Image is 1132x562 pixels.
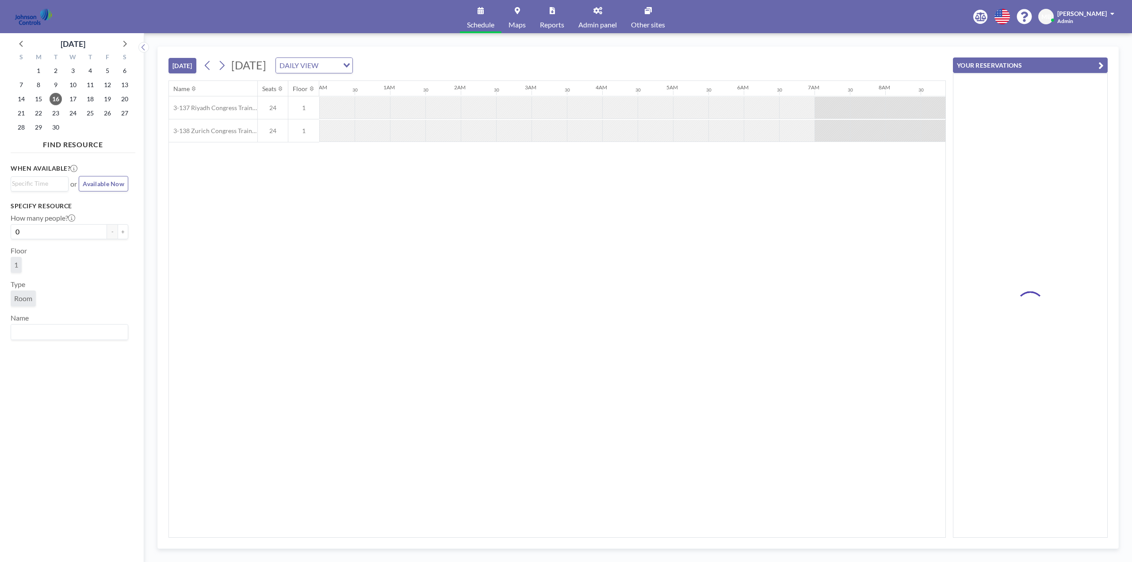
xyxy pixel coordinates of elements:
[118,224,128,239] button: +
[509,21,526,28] span: Maps
[293,85,308,93] div: Floor
[119,65,131,77] span: Saturday, September 6, 2025
[15,93,27,105] span: Sunday, September 14, 2025
[101,65,114,77] span: Friday, September 5, 2025
[879,84,890,91] div: 8AM
[15,121,27,134] span: Sunday, September 28, 2025
[953,57,1108,73] button: YOUR RESERVATIONS
[79,176,128,191] button: Available Now
[231,58,266,72] span: [DATE]
[119,93,131,105] span: Saturday, September 20, 2025
[737,84,749,91] div: 6AM
[288,104,319,112] span: 1
[635,87,641,93] div: 30
[1041,13,1051,21] span: MB
[84,93,96,105] span: Thursday, September 18, 2025
[61,38,85,50] div: [DATE]
[11,202,128,210] h3: Specify resource
[169,104,257,112] span: 3-137 Riyadh Congress Training Room
[50,121,62,134] span: Tuesday, September 30, 2025
[168,58,196,73] button: [DATE]
[67,65,79,77] span: Wednesday, September 3, 2025
[50,93,62,105] span: Tuesday, September 16, 2025
[631,21,665,28] span: Other sites
[14,294,32,303] span: Room
[67,79,79,91] span: Wednesday, September 10, 2025
[352,87,358,93] div: 30
[169,127,257,135] span: 3-138 Zurich Congress Training Room
[116,52,133,64] div: S
[1057,18,1073,24] span: Admin
[101,107,114,119] span: Friday, September 26, 2025
[15,107,27,119] span: Sunday, September 21, 2025
[14,8,53,26] img: organization-logo
[32,121,45,134] span: Monday, September 29, 2025
[808,84,819,91] div: 7AM
[540,21,564,28] span: Reports
[67,93,79,105] span: Wednesday, September 17, 2025
[578,21,617,28] span: Admin panel
[11,313,29,322] label: Name
[596,84,607,91] div: 4AM
[67,107,79,119] span: Wednesday, September 24, 2025
[11,214,75,222] label: How many people?
[101,93,114,105] span: Friday, September 19, 2025
[84,79,96,91] span: Thursday, September 11, 2025
[278,60,320,71] span: DAILY VIEW
[13,52,30,64] div: S
[262,85,276,93] div: Seats
[565,87,570,93] div: 30
[276,58,352,73] div: Search for option
[12,326,123,338] input: Search for option
[50,79,62,91] span: Tuesday, September 9, 2025
[32,79,45,91] span: Monday, September 8, 2025
[173,85,190,93] div: Name
[11,246,27,255] label: Floor
[65,52,82,64] div: W
[848,87,853,93] div: 30
[666,84,678,91] div: 5AM
[32,107,45,119] span: Monday, September 22, 2025
[101,79,114,91] span: Friday, September 12, 2025
[467,21,494,28] span: Schedule
[12,179,63,188] input: Search for option
[99,52,116,64] div: F
[494,87,499,93] div: 30
[119,107,131,119] span: Saturday, September 27, 2025
[321,60,338,71] input: Search for option
[918,87,924,93] div: 30
[47,52,65,64] div: T
[50,65,62,77] span: Tuesday, September 2, 2025
[83,180,124,187] span: Available Now
[454,84,466,91] div: 2AM
[84,65,96,77] span: Thursday, September 4, 2025
[383,84,395,91] div: 1AM
[84,107,96,119] span: Thursday, September 25, 2025
[258,104,288,112] span: 24
[288,127,319,135] span: 1
[11,177,68,190] div: Search for option
[313,84,327,91] div: 12AM
[15,79,27,91] span: Sunday, September 7, 2025
[32,93,45,105] span: Monday, September 15, 2025
[50,107,62,119] span: Tuesday, September 23, 2025
[706,87,711,93] div: 30
[11,325,128,340] div: Search for option
[70,180,77,188] span: or
[32,65,45,77] span: Monday, September 1, 2025
[423,87,428,93] div: 30
[11,137,135,149] h4: FIND RESOURCE
[119,79,131,91] span: Saturday, September 13, 2025
[525,84,536,91] div: 3AM
[258,127,288,135] span: 24
[81,52,99,64] div: T
[777,87,782,93] div: 30
[107,224,118,239] button: -
[1057,10,1107,17] span: [PERSON_NAME]
[30,52,47,64] div: M
[11,280,25,289] label: Type
[14,260,18,269] span: 1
